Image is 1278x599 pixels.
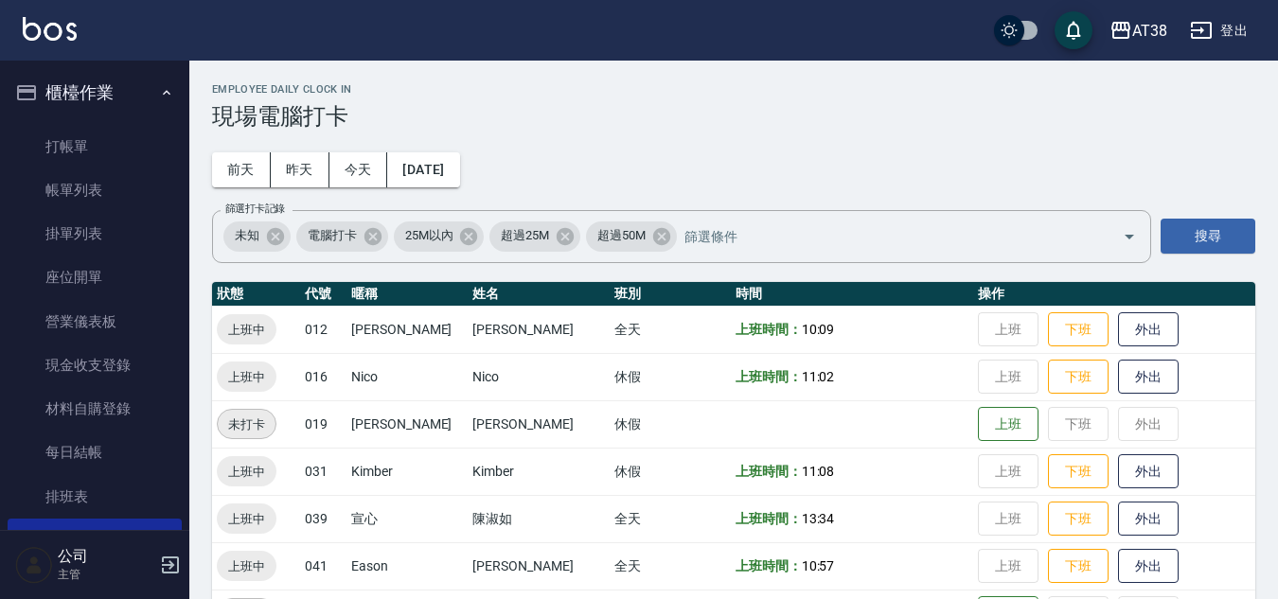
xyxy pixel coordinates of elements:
[1132,19,1167,43] div: AT38
[1161,219,1255,254] button: 搜尋
[58,547,154,566] h5: 公司
[300,282,346,307] th: 代號
[300,400,346,448] td: 019
[223,221,291,252] div: 未知
[212,103,1255,130] h3: 現場電腦打卡
[346,400,468,448] td: [PERSON_NAME]
[1048,312,1109,347] button: 下班
[394,226,465,245] span: 25M以內
[1118,360,1179,395] button: 外出
[610,306,731,353] td: 全天
[610,282,731,307] th: 班別
[225,202,285,216] label: 篩選打卡記錄
[731,282,974,307] th: 時間
[1118,549,1179,584] button: 外出
[8,68,182,117] button: 櫃檯作業
[300,542,346,590] td: 041
[8,255,182,299] a: 座位開單
[300,495,346,542] td: 039
[468,306,609,353] td: [PERSON_NAME]
[296,226,368,245] span: 電腦打卡
[296,221,388,252] div: 電腦打卡
[468,353,609,400] td: Nico
[610,353,731,400] td: 休假
[586,226,657,245] span: 超過50M
[1102,11,1175,50] button: AT38
[346,495,468,542] td: 宣心
[468,400,609,448] td: [PERSON_NAME]
[1118,312,1179,347] button: 外出
[346,282,468,307] th: 暱稱
[468,448,609,495] td: Kimber
[271,152,329,187] button: 昨天
[58,566,154,583] p: 主管
[223,226,271,245] span: 未知
[489,221,580,252] div: 超過25M
[346,542,468,590] td: Eason
[8,212,182,255] a: 掛單列表
[8,387,182,431] a: 材料自購登錄
[1114,221,1145,252] button: Open
[8,168,182,212] a: 帳單列表
[217,320,276,340] span: 上班中
[1118,502,1179,537] button: 外出
[680,220,1090,253] input: 篩選條件
[212,282,300,307] th: 狀態
[978,407,1038,442] button: 上班
[468,542,609,590] td: [PERSON_NAME]
[387,152,459,187] button: [DATE]
[1118,454,1179,489] button: 外出
[346,353,468,400] td: Nico
[736,464,802,479] b: 上班時間：
[217,509,276,529] span: 上班中
[1055,11,1092,49] button: save
[1048,360,1109,395] button: 下班
[217,367,276,387] span: 上班中
[802,464,835,479] span: 11:08
[8,344,182,387] a: 現金收支登錄
[217,462,276,482] span: 上班中
[736,511,802,526] b: 上班時間：
[394,221,485,252] div: 25M以內
[610,400,731,448] td: 休假
[217,556,276,576] span: 上班中
[736,322,802,337] b: 上班時間：
[1182,13,1255,48] button: 登出
[802,558,835,573] span: 10:57
[300,448,346,495] td: 031
[610,542,731,590] td: 全天
[973,282,1255,307] th: 操作
[489,226,560,245] span: 超過25M
[300,353,346,400] td: 016
[8,519,182,562] a: 現場電腦打卡
[1048,454,1109,489] button: 下班
[736,558,802,573] b: 上班時間：
[8,431,182,474] a: 每日結帳
[300,306,346,353] td: 012
[610,495,731,542] td: 全天
[329,152,388,187] button: 今天
[1048,549,1109,584] button: 下班
[1048,502,1109,537] button: 下班
[468,282,609,307] th: 姓名
[802,322,835,337] span: 10:09
[23,17,77,41] img: Logo
[586,221,677,252] div: 超過50M
[346,306,468,353] td: [PERSON_NAME]
[8,300,182,344] a: 營業儀表板
[8,475,182,519] a: 排班表
[212,83,1255,96] h2: Employee Daily Clock In
[8,125,182,168] a: 打帳單
[802,511,835,526] span: 13:34
[346,448,468,495] td: Kimber
[610,448,731,495] td: 休假
[736,369,802,384] b: 上班時間：
[15,546,53,584] img: Person
[802,369,835,384] span: 11:02
[218,414,275,434] span: 未打卡
[212,152,271,187] button: 前天
[468,495,609,542] td: 陳淑如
